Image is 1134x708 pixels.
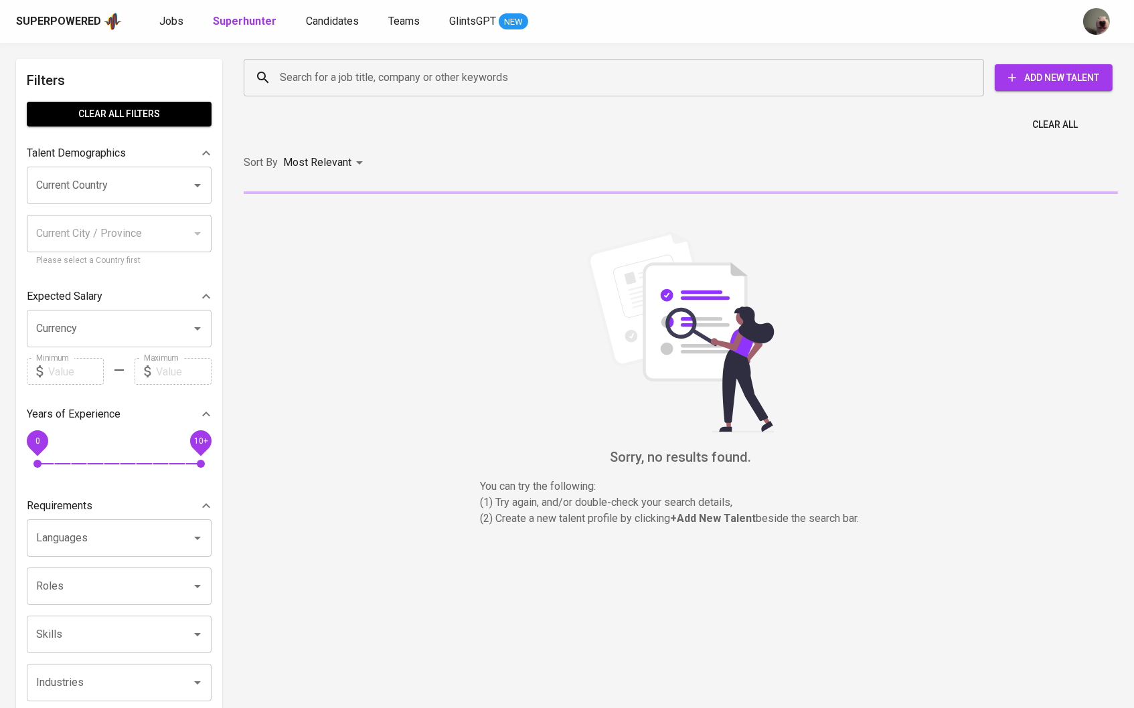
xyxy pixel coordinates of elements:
[188,319,207,338] button: Open
[188,176,207,195] button: Open
[1032,116,1078,133] span: Clear All
[995,64,1113,91] button: Add New Talent
[37,106,201,122] span: Clear All filters
[480,495,882,511] p: (1) Try again, and/or double-check your search details,
[449,13,528,30] a: GlintsGPT NEW
[36,254,202,268] p: Please select a Country first
[499,15,528,29] span: NEW
[188,673,207,692] button: Open
[388,15,420,27] span: Teams
[27,102,212,126] button: Clear All filters
[1027,112,1083,137] button: Clear All
[27,140,212,167] div: Talent Demographics
[480,478,882,495] p: You can try the following :
[283,151,368,175] div: Most Relevant
[48,358,104,385] input: Value
[16,11,122,31] a: Superpoweredapp logo
[213,15,276,27] b: Superhunter
[27,70,212,91] h6: Filters
[580,232,781,432] img: file_searching.svg
[35,436,39,446] span: 0
[27,498,92,514] p: Requirements
[306,15,359,27] span: Candidates
[1083,8,1110,35] img: aji.muda@glints.com
[27,401,212,428] div: Years of Experience
[193,436,208,446] span: 10+
[670,512,756,525] b: + Add New Talent
[27,493,212,519] div: Requirements
[480,511,882,527] p: (2) Create a new talent profile by clicking beside the search bar.
[159,15,183,27] span: Jobs
[188,529,207,547] button: Open
[188,625,207,644] button: Open
[159,13,186,30] a: Jobs
[1005,70,1102,86] span: Add New Talent
[244,155,278,171] p: Sort By
[27,145,126,161] p: Talent Demographics
[306,13,361,30] a: Candidates
[244,446,1118,468] h6: Sorry, no results found.
[283,155,351,171] p: Most Relevant
[188,577,207,596] button: Open
[213,13,279,30] a: Superhunter
[27,406,120,422] p: Years of Experience
[449,15,496,27] span: GlintsGPT
[27,288,102,304] p: Expected Salary
[104,11,122,31] img: app logo
[16,14,101,29] div: Superpowered
[388,13,422,30] a: Teams
[156,358,212,385] input: Value
[27,283,212,310] div: Expected Salary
